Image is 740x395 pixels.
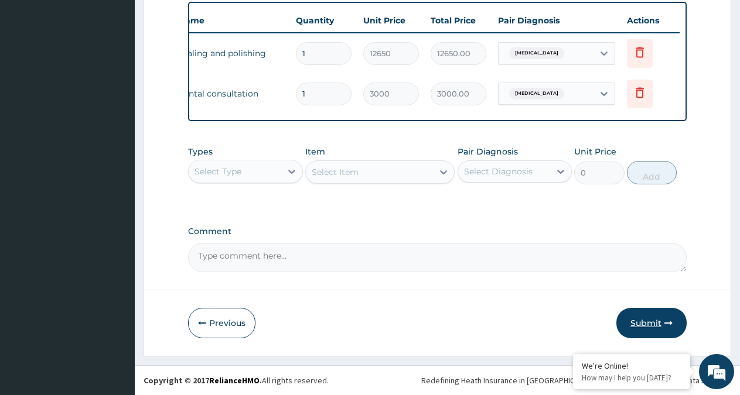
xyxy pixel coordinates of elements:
[357,9,425,32] th: Unit Price
[509,47,564,59] span: [MEDICAL_DATA]
[144,375,262,386] strong: Copyright © 2017 .
[135,365,740,395] footer: All rights reserved.
[22,59,47,88] img: d_794563401_company_1708531726252_794563401
[616,308,687,338] button: Submit
[425,9,492,32] th: Total Price
[458,146,518,157] label: Pair Diagnosis
[509,88,564,99] span: [MEDICAL_DATA]
[464,166,533,177] div: Select Diagnosis
[290,9,357,32] th: Quantity
[188,308,255,338] button: Previous
[209,375,260,386] a: RelianceHMO
[173,82,290,105] td: dental consultation
[61,66,197,81] div: Chat with us now
[68,121,162,239] span: We're online!
[627,161,677,184] button: Add
[582,373,681,383] p: How may I help you today?
[582,360,681,371] div: We're Online!
[574,146,616,157] label: Unit Price
[188,147,213,157] label: Types
[173,42,290,65] td: scaling and polishing
[305,146,325,157] label: Item
[188,226,687,236] label: Comment
[421,375,731,386] div: Redefining Heath Insurance in [GEOGRAPHIC_DATA] using Telemedicine and Data Science!
[492,9,621,32] th: Pair Diagnosis
[173,9,290,32] th: Name
[621,9,680,32] th: Actions
[195,166,241,177] div: Select Type
[6,267,223,308] textarea: Type your message and hit 'Enter'
[192,6,220,34] div: Minimize live chat window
